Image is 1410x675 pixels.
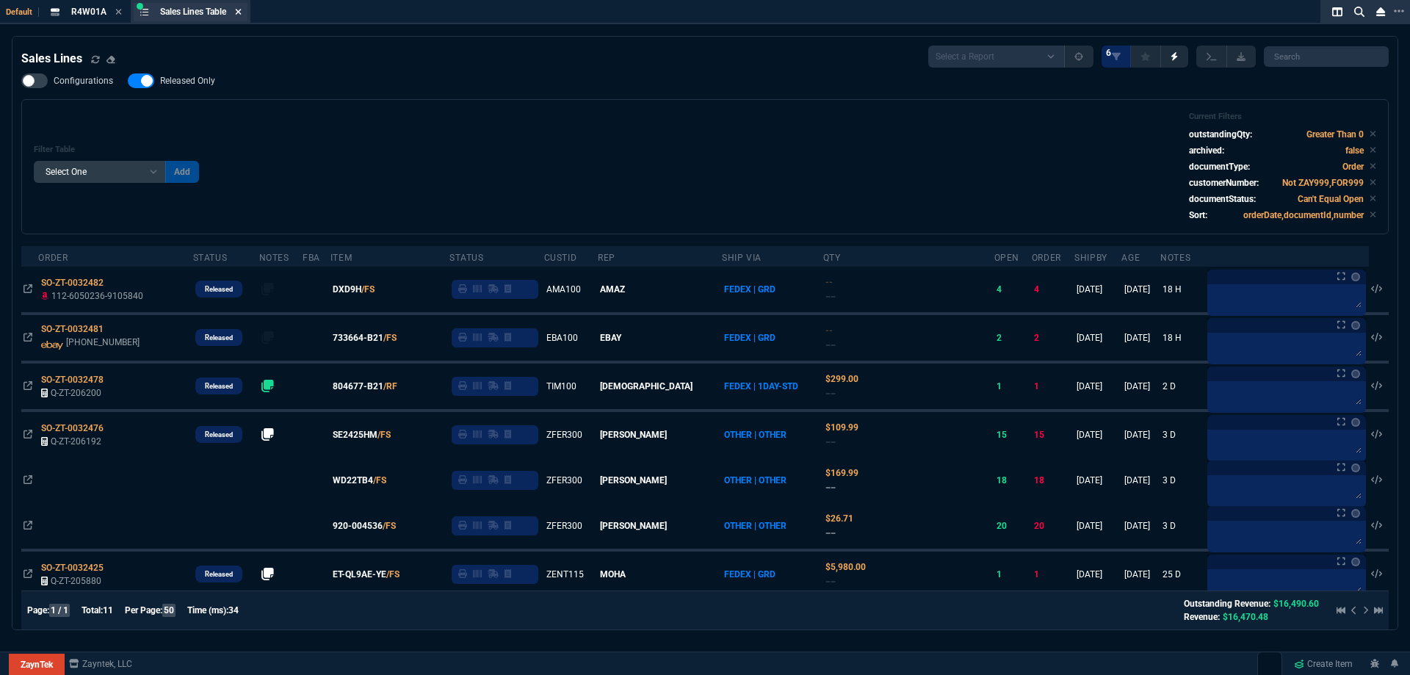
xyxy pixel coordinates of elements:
[1121,503,1160,550] td: [DATE]
[49,604,70,617] span: 1 / 1
[546,430,582,440] span: ZFER300
[361,283,375,296] a: /FS
[205,332,233,344] p: Released
[825,339,836,350] span: --
[1074,267,1121,314] td: [DATE]
[1189,209,1207,222] p: Sort:
[825,562,866,572] span: Quoted Cost
[1348,3,1370,21] nx-icon: Search
[546,521,582,531] span: ZFER300
[205,568,233,580] p: Released
[1074,411,1121,458] td: [DATE]
[1370,3,1391,21] nx-icon: Close Workbench
[1121,267,1160,314] td: [DATE]
[51,388,101,398] span: Q-ZT-206200
[23,521,32,531] nx-icon: Open In Opposite Panel
[600,521,667,531] span: [PERSON_NAME]
[825,374,858,384] span: Quoted Cost
[1184,599,1270,609] span: Outstanding Revenue:
[51,436,101,447] span: Q-ZT-206192
[994,314,1032,362] td: 2
[724,475,787,486] span: OTHER | OTHER
[1342,162,1364,172] code: Order
[1184,612,1220,622] span: Revenue:
[546,284,581,295] span: AMA100
[825,468,858,478] span: Quoted Cost
[333,331,383,344] span: 733664-B21
[994,458,1032,503] td: 18
[51,291,143,301] span: 112-6050236-9105840
[1160,267,1204,314] td: 18 H
[228,605,239,616] span: 34
[259,252,289,264] div: Notes
[1288,653,1359,675] a: Create Item
[1189,192,1256,206] p: documentStatus:
[1282,178,1364,188] code: Not ZAY999,FOR999
[724,521,787,531] span: OTHER | OTHER
[1326,3,1348,21] nx-icon: Split Panels
[34,145,199,155] h6: Filter Table
[261,286,275,296] nx-fornida-erp-notes: number
[125,605,162,616] span: Per Page:
[1074,550,1121,597] td: [DATE]
[205,284,233,295] p: Released
[82,605,103,616] span: Total:
[544,252,577,264] div: CustID
[546,381,576,391] span: TIM100
[383,519,396,533] a: /FS
[1121,550,1160,597] td: [DATE]
[825,277,833,287] span: Quoted Cost
[1273,599,1319,609] span: $16,490.60
[1298,194,1364,204] code: Can't Equal Open
[825,388,836,399] span: --
[825,325,833,336] span: Quoted Cost
[160,75,215,87] span: Released Only
[193,252,228,264] div: Status
[1074,458,1121,503] td: [DATE]
[600,333,621,343] span: EBAY
[825,576,836,587] span: --
[724,284,775,295] span: FEDEX | GRD
[1160,411,1204,458] td: 3 D
[825,422,858,433] span: Quoted Cost
[1264,46,1389,67] input: Search
[1160,314,1204,362] td: 18 H
[722,252,762,264] div: Ship Via
[994,411,1032,458] td: 15
[333,474,373,487] span: WD22TB4
[600,569,626,580] span: MOHA
[103,605,113,616] span: 11
[333,519,383,533] span: 920-004536
[23,430,32,440] nx-icon: Open In Opposite Panel
[23,381,32,391] nx-icon: Open In Opposite Panel
[383,331,397,344] a: /FS
[1121,411,1160,458] td: [DATE]
[825,513,853,524] span: Quoted Cost
[377,428,391,441] a: /FS
[1032,550,1074,597] td: 1
[38,252,68,264] div: Order
[600,430,667,440] span: [PERSON_NAME]
[994,503,1032,550] td: 20
[333,380,383,393] span: 804677-B21
[724,333,775,343] span: FEDEX | GRD
[205,429,233,441] p: Released
[1032,411,1074,458] td: 15
[1189,160,1250,173] p: documentType:
[41,324,104,334] span: SO-ZT-0032481
[546,475,582,486] span: ZFER300
[1223,612,1268,622] span: $16,470.48
[1032,314,1074,362] td: 2
[1160,550,1204,597] td: 25 D
[41,375,104,385] span: SO-ZT-0032478
[261,383,275,393] nx-fornida-erp-notes: number
[1121,314,1160,362] td: [DATE]
[1032,503,1074,550] td: 20
[1106,47,1111,59] span: 6
[1189,112,1376,122] h6: Current Filters
[825,436,836,447] span: --
[724,569,775,580] span: FEDEX | GRD
[23,569,32,580] nx-icon: Open In Opposite Panel
[598,252,615,264] div: Rep
[27,605,49,616] span: Page:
